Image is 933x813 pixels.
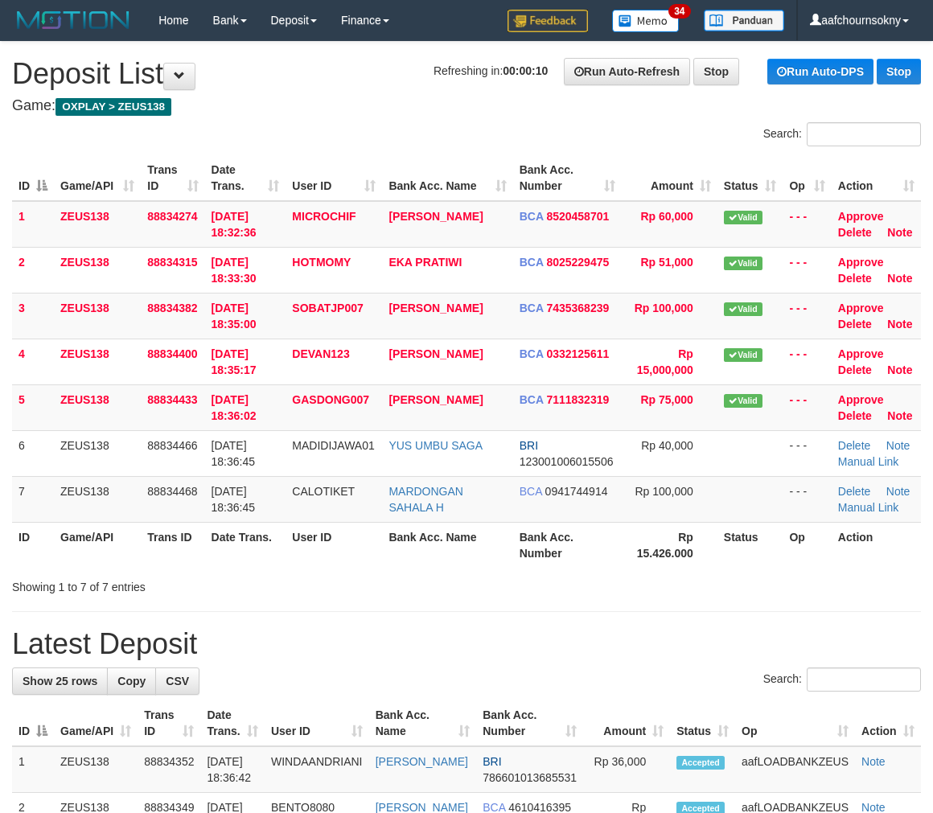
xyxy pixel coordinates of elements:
[838,393,884,406] a: Approve
[12,628,921,660] h1: Latest Deposit
[508,10,588,32] img: Feedback.jpg
[520,256,544,269] span: BCA
[783,522,831,568] th: Op
[735,746,855,793] td: aafLOADBANKZEUS
[141,522,204,568] th: Trans ID
[724,394,762,408] span: Valid transaction
[200,746,264,793] td: [DATE] 18:36:42
[483,755,501,768] span: BRI
[520,302,544,314] span: BCA
[546,347,609,360] span: Copy 0332125611 to clipboard
[369,700,477,746] th: Bank Acc. Name: activate to sort column ascending
[388,347,483,360] a: [PERSON_NAME]
[640,256,693,269] span: Rp 51,000
[735,700,855,746] th: Op: activate to sort column ascending
[147,256,197,269] span: 88834315
[12,98,921,114] h4: Game:
[54,700,138,746] th: Game/API: activate to sort column ascending
[724,257,762,270] span: Valid transaction
[265,746,369,793] td: WINDAANDRIANI
[520,393,544,406] span: BCA
[388,302,483,314] a: [PERSON_NAME]
[717,522,783,568] th: Status
[637,347,693,376] span: Rp 15,000,000
[622,522,717,568] th: Rp 15.426.000
[138,746,200,793] td: 88834352
[12,667,108,695] a: Show 25 rows
[166,675,189,688] span: CSV
[388,485,463,514] a: MARDONGAN SAHALA H
[434,64,548,77] span: Refreshing in:
[546,302,609,314] span: Copy 7435368239 to clipboard
[54,155,141,201] th: Game/API: activate to sort column ascending
[155,667,199,695] a: CSV
[545,485,608,498] span: Copy 0941744914 to clipboard
[583,700,670,746] th: Amount: activate to sort column ascending
[724,302,762,316] span: Valid transaction
[388,439,483,452] a: YUS UMBU SAGA
[887,272,912,285] a: Note
[292,256,351,269] span: HOTMOMY
[376,755,468,768] a: [PERSON_NAME]
[12,155,54,201] th: ID: activate to sort column descending
[855,700,921,746] th: Action: activate to sort column ascending
[887,409,912,422] a: Note
[147,210,197,223] span: 88834274
[23,675,97,688] span: Show 25 rows
[212,302,257,331] span: [DATE] 18:35:00
[838,272,872,285] a: Delete
[388,256,462,269] a: EKA PRATIWI
[292,393,369,406] span: GASDONG007
[546,210,609,223] span: Copy 8520458701 to clipboard
[382,155,512,201] th: Bank Acc. Name: activate to sort column ascending
[200,700,264,746] th: Date Trans.: activate to sort column ascending
[583,746,670,793] td: Rp 36,000
[520,439,538,452] span: BRI
[640,393,693,406] span: Rp 75,000
[838,226,872,239] a: Delete
[783,384,831,430] td: - - -
[838,501,899,514] a: Manual Link
[838,439,870,452] a: Delete
[382,522,512,568] th: Bank Acc. Name
[483,771,577,784] span: Copy 786601013685531 to clipboard
[838,455,899,468] a: Manual Link
[147,302,197,314] span: 88834382
[54,476,141,522] td: ZEUS138
[141,155,204,201] th: Trans ID: activate to sort column ascending
[693,58,739,85] a: Stop
[292,347,349,360] span: DEVAN123
[12,201,54,248] td: 1
[117,675,146,688] span: Copy
[717,155,783,201] th: Status: activate to sort column ascending
[887,226,912,239] a: Note
[12,58,921,90] h1: Deposit List
[783,476,831,522] td: - - -
[12,700,54,746] th: ID: activate to sort column descending
[212,210,257,239] span: [DATE] 18:32:36
[832,522,921,568] th: Action
[292,302,363,314] span: SOBATJP007
[783,201,831,248] td: - - -
[783,339,831,384] td: - - -
[767,59,873,84] a: Run Auto-DPS
[783,293,831,339] td: - - -
[12,247,54,293] td: 2
[641,439,693,452] span: Rp 40,000
[147,347,197,360] span: 88834400
[12,522,54,568] th: ID
[807,122,921,146] input: Search:
[12,476,54,522] td: 7
[12,746,54,793] td: 1
[668,4,690,18] span: 34
[212,256,257,285] span: [DATE] 18:33:30
[205,155,286,201] th: Date Trans.: activate to sort column ascending
[704,10,784,31] img: panduan.png
[635,485,693,498] span: Rp 100,000
[12,573,376,595] div: Showing 1 to 7 of 7 entries
[55,98,171,116] span: OXPLAY > ZEUS138
[838,409,872,422] a: Delete
[212,393,257,422] span: [DATE] 18:36:02
[54,339,141,384] td: ZEUS138
[564,58,690,85] a: Run Auto-Refresh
